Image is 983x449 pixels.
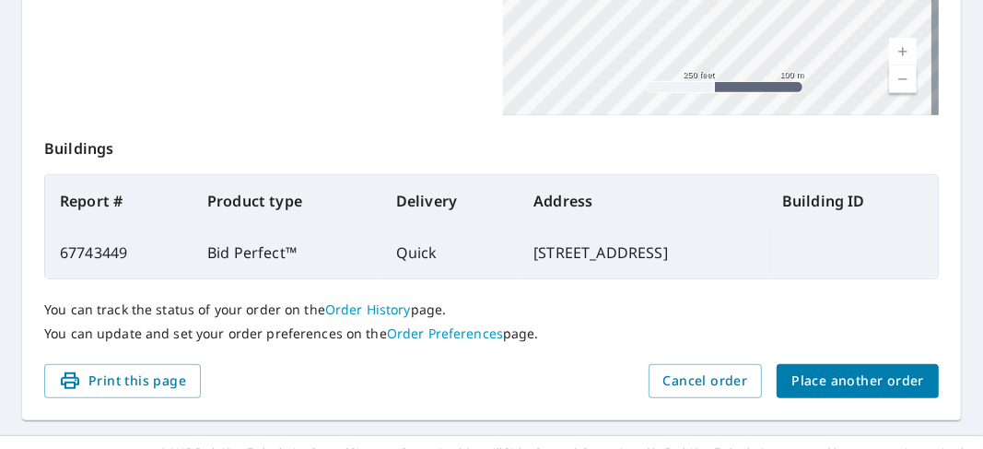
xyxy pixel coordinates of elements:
[791,370,924,393] span: Place another order
[193,227,381,278] td: Bid Perfect™
[387,325,503,342] a: Order Preferences
[381,227,519,278] td: Quick
[44,364,201,398] button: Print this page
[44,115,939,174] p: Buildings
[767,175,938,227] th: Building ID
[889,65,917,93] a: Current Level 17, Zoom Out
[193,175,381,227] th: Product type
[45,175,193,227] th: Report #
[649,364,763,398] button: Cancel order
[44,301,939,318] p: You can track the status of your order on the page.
[519,227,767,278] td: [STREET_ADDRESS]
[325,301,411,318] a: Order History
[381,175,519,227] th: Delivery
[889,38,917,65] a: Current Level 17, Zoom In
[663,370,748,393] span: Cancel order
[59,370,186,393] span: Print this page
[44,325,939,342] p: You can update and set your order preferences on the page.
[45,227,193,278] td: 67743449
[777,364,939,398] button: Place another order
[519,175,767,227] th: Address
